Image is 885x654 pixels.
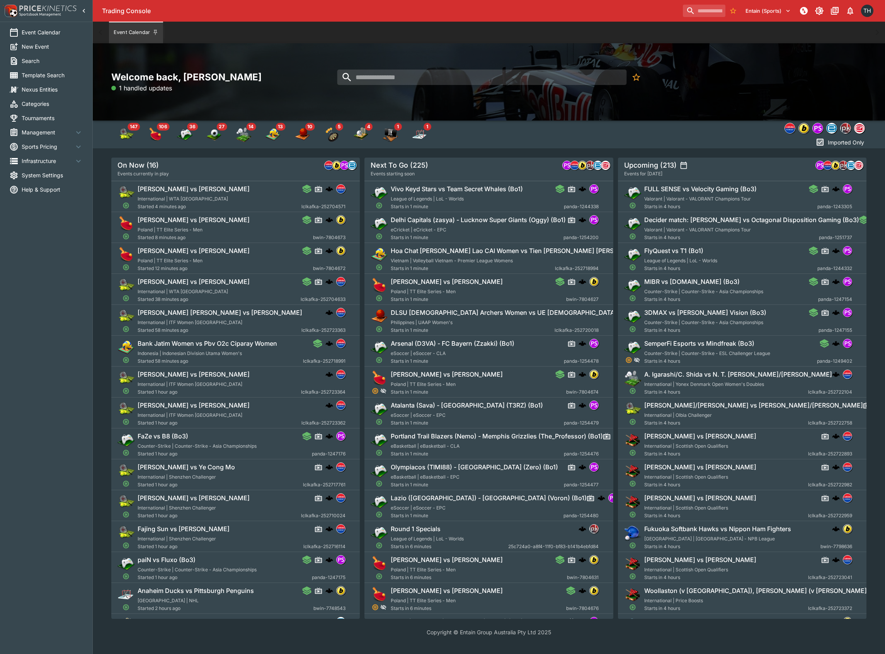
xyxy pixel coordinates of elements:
h6: [PERSON_NAME] vs [PERSON_NAME] [138,370,250,379]
span: lclkafka-252723041 [808,574,852,581]
h6: FULL SENSE vs Velocity Gaming (Bo3) [644,185,757,193]
div: Tennis [118,127,134,142]
span: 147 [128,123,140,131]
div: bwin [798,123,809,134]
img: pandascore.png [590,617,598,626]
span: panda-1244332 [817,265,852,272]
img: logo-cerberus.svg [325,432,333,440]
img: volleyball.png [117,339,134,356]
button: NOT Connected to PK [797,4,811,18]
button: Notifications [843,4,857,18]
span: panda-1254476 [564,450,599,458]
h6: [PERSON_NAME] vs [PERSON_NAME] [138,216,250,224]
h6: Bank Jatim Women vs Pbv O2c Ciparay Women [138,340,277,348]
img: bwin.png [590,586,598,595]
img: logo-cerberus.svg [325,370,333,378]
img: logo-cerberus.svg [579,185,586,193]
h6: [PERSON_NAME] vs [PERSON_NAME] [138,401,250,409]
span: panda-1254477 [564,481,599,489]
img: bwin.png [590,370,598,379]
img: esports.png [371,339,388,356]
img: pandascore.png [816,161,824,170]
h6: Fajing Sun vs [PERSON_NAME] [138,525,230,533]
img: PriceKinetics Logo [2,3,18,19]
img: esports.png [371,462,388,479]
img: esports.png [371,184,388,201]
img: logo-cerberus.svg [325,618,333,625]
img: table_tennis.png [371,370,388,387]
div: Soccer [206,127,222,142]
img: logo-cerberus.svg [579,463,586,471]
img: snooker.png [624,431,641,448]
span: lclkafka-252717761 [303,481,345,489]
img: lclkafka.png [824,161,832,170]
span: lclkafka-252718994 [555,265,599,272]
img: logo-cerberus.svg [832,556,840,564]
img: esports [177,127,192,142]
img: esports.png [371,431,388,448]
span: lclkafka-252718991 [303,357,345,365]
img: tennis.png [117,184,134,201]
img: soccer [206,127,222,142]
span: lclkafka-252710024 [301,512,345,520]
img: logo-cerberus.svg [325,340,333,347]
input: search [683,5,725,17]
img: darts [324,127,339,142]
img: logo-cerberus.svg [579,618,586,625]
img: table_tennis.png [371,586,388,603]
span: Management [22,128,74,136]
img: lclkafka.png [337,370,345,379]
h6: SemperFi Esports vs Mindfreak (Bo3) [644,340,754,348]
span: bwin-7748543 [313,605,345,612]
span: 1 [394,123,402,131]
input: search [337,70,627,85]
img: logo-cerberus.svg [325,494,333,502]
span: panda-1247154 [818,296,852,303]
span: panda-1247176 [312,450,345,458]
img: table_tennis.png [371,555,388,572]
img: tennis.png [117,524,134,541]
img: sportsradar.png [854,124,865,132]
img: basketball.png [371,308,388,325]
img: lclkafka.png [337,339,345,348]
button: Select Tenant [741,5,795,17]
img: sportsradar.png [854,162,863,169]
div: Basketball [294,127,310,142]
img: bwin.png [578,161,587,170]
h6: [PERSON_NAME] vs [PERSON_NAME] [644,494,756,502]
h6: Delhi Capitals (zasya) - Lucknow Super Giants (Oggy) (Bo1) [391,216,566,224]
h6: [PERSON_NAME]/[PERSON_NAME] vs [PERSON_NAME]/[PERSON_NAME] [644,401,863,409]
h6: [PERSON_NAME] vs [PERSON_NAME] [138,494,250,502]
h6: Fukuoka Softbank Hawks vs Nippon Ham Fighters [644,525,791,533]
span: bwin-7804673 [313,234,345,241]
img: lclkafka.png [337,277,345,286]
img: logo-cerberus.svg [579,401,586,409]
img: badminton.png [624,370,641,387]
img: esports.png [117,555,134,572]
span: Nexus Entities [22,85,83,93]
button: Imported Only [813,136,866,148]
img: logo-cerberus.svg [325,309,333,316]
img: bwin.png [799,123,809,133]
span: panda-1247155 [819,326,852,334]
img: lclkafka.png [337,308,345,317]
span: panda-1254479 [564,419,599,427]
span: Categories [22,100,83,108]
h6: [PERSON_NAME] vs Ye Cong Mo [138,463,235,471]
img: tv_specials [383,127,398,142]
img: cricket.png [117,617,134,634]
img: pandascore.png [590,339,598,348]
img: tennis.png [624,401,641,418]
img: logo-cerberus.svg [579,340,586,347]
img: logo-cerberus.svg [579,370,586,378]
span: 5 [335,123,343,131]
img: logo-cerberus.svg [579,278,586,285]
span: Sports Pricing [22,143,74,151]
h6: Milan (BiZzoN_98) - FC Bayern (Zzakki) (Bo1) [391,618,523,626]
img: bwin.png [337,216,345,224]
img: logo-cerberus.svg [325,247,333,255]
img: baseball.png [624,524,641,541]
h6: Atalanta (Sava) - [GEOGRAPHIC_DATA] (T3RZ) (Bo1) [391,401,543,409]
img: lclkafka.png [337,185,345,193]
img: logo-cerberus.svg [832,432,840,440]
